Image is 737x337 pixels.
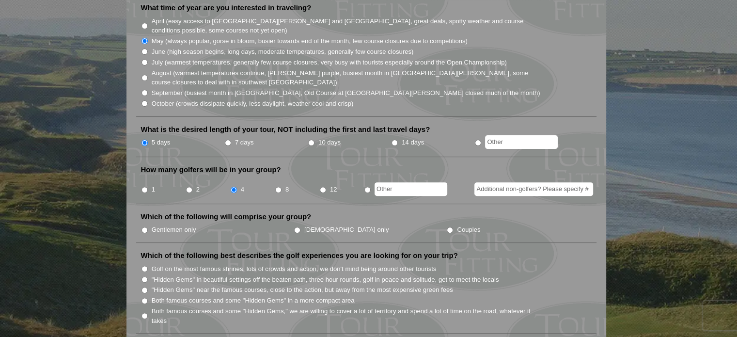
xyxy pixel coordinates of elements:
[330,185,337,194] label: 12
[152,264,437,274] label: Golf on the most famous shrines, lots of crowds and action, we don't mind being around other tour...
[152,185,155,194] label: 1
[141,212,312,222] label: Which of the following will comprise your group?
[152,285,453,295] label: "Hidden Gems" near the famous courses, close to the action, but away from the most expensive gree...
[152,16,541,35] label: April (easy access to [GEOGRAPHIC_DATA][PERSON_NAME] and [GEOGRAPHIC_DATA], great deals, spotty w...
[152,58,507,67] label: July (warmest temperatures, generally few course closures, very busy with tourists especially aro...
[141,3,312,13] label: What time of year are you interested in traveling?
[141,125,430,134] label: What is the desired length of your tour, NOT including the first and last travel days?
[304,225,389,235] label: [DEMOGRAPHIC_DATA] only
[474,182,593,196] input: Additional non-golfers? Please specify #
[235,138,254,147] label: 7 days
[152,306,541,325] label: Both famous courses and some "Hidden Gems," we are willing to cover a lot of territory and spend ...
[196,185,200,194] label: 2
[152,138,171,147] label: 5 days
[152,225,196,235] label: Gentlemen only
[457,225,480,235] label: Couples
[152,36,468,46] label: May (always popular, gorse in bloom, busier towards end of the month, few course closures due to ...
[152,68,541,87] label: August (warmest temperatures continue, [PERSON_NAME] purple, busiest month in [GEOGRAPHIC_DATA][P...
[241,185,244,194] label: 4
[152,296,355,305] label: Both famous courses and some "Hidden Gems" in a more compact area
[375,182,447,196] input: Other
[152,47,414,57] label: June (high season begins, long days, moderate temperatures, generally few course closures)
[152,275,499,285] label: "Hidden Gems" in beautiful settings off the beaten path, three hour rounds, golf in peace and sol...
[141,251,458,260] label: Which of the following best describes the golf experiences you are looking for on your trip?
[285,185,289,194] label: 8
[402,138,424,147] label: 14 days
[152,88,540,98] label: September (busiest month in [GEOGRAPHIC_DATA], Old Course at [GEOGRAPHIC_DATA][PERSON_NAME] close...
[485,135,558,149] input: Other
[141,165,281,175] label: How many golfers will be in your group?
[152,99,354,109] label: October (crowds dissipate quickly, less daylight, weather cool and crisp)
[318,138,341,147] label: 10 days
